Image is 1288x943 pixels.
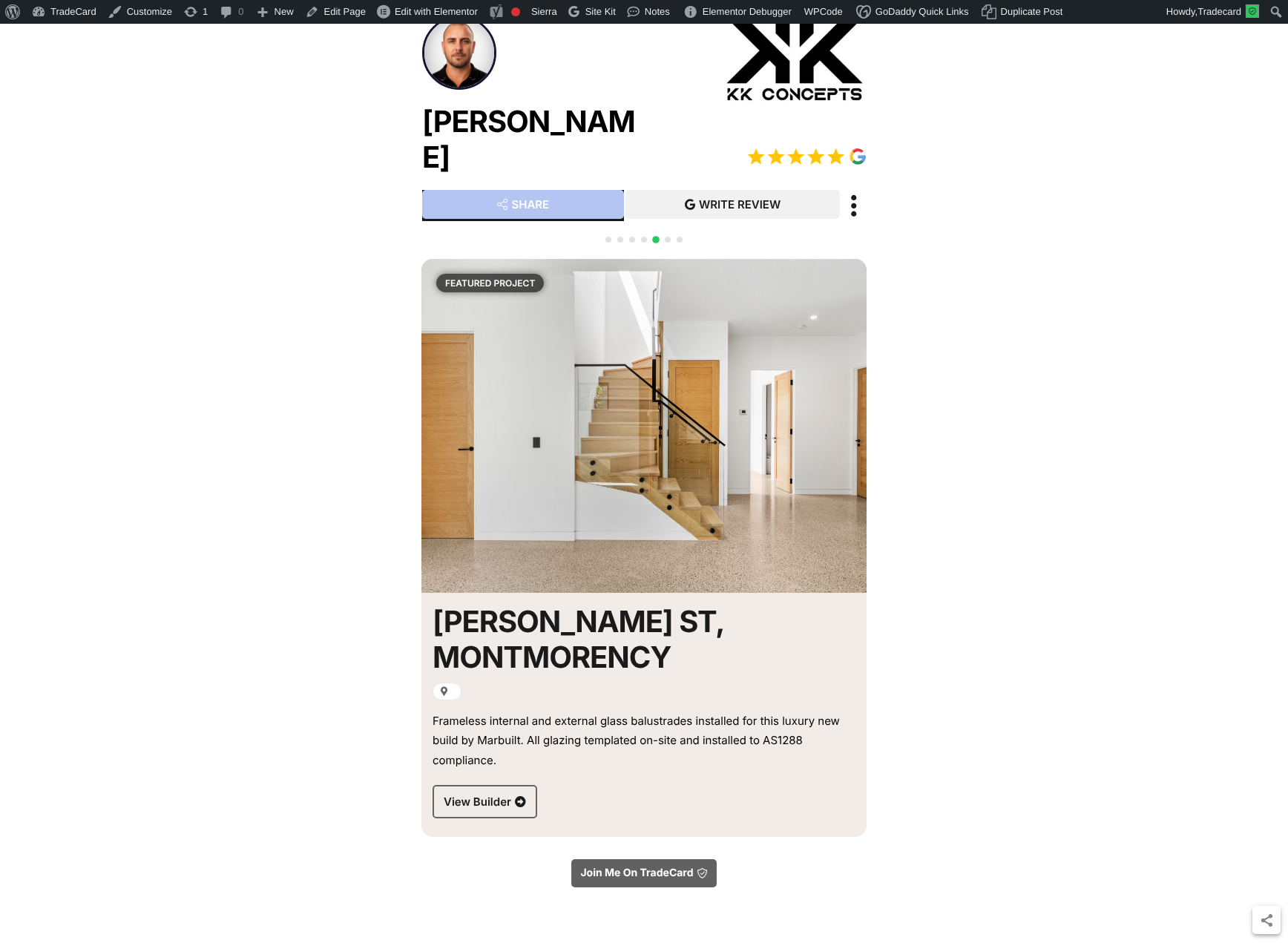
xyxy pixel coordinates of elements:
[1197,6,1241,17] span: Tradecard
[617,237,623,243] span: Go to slide 2
[605,237,611,243] span: Go to slide 1
[629,237,635,243] span: Go to slide 3
[1252,906,1281,934] button: Share
[699,199,781,210] span: WRITE REVIEW
[571,859,716,887] a: Join Me On TradeCard
[433,785,537,818] a: View Builder
[421,259,867,917] div: 5 / 7
[585,6,616,17] span: Site Kit
[433,712,855,770] div: Frameless internal and external glass balustrades installed for this luxury new build by Marbuilt...
[395,6,478,17] span: Edit with Elementor
[444,796,511,807] span: View Builder
[433,604,729,675] h2: [PERSON_NAME] St, Montmorency
[422,190,624,219] a: SHARE
[511,7,520,16] div: Focus keyphrase not set
[580,868,693,878] span: Join Me On TradeCard
[445,275,535,291] p: Featured Project
[511,199,549,210] span: SHARE
[422,104,637,175] h2: [PERSON_NAME]
[625,190,841,219] a: WRITE REVIEW
[641,237,647,243] span: Go to slide 4
[665,237,671,243] span: Go to slide 6
[677,237,683,243] span: Go to slide 7
[652,236,660,243] span: Go to slide 5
